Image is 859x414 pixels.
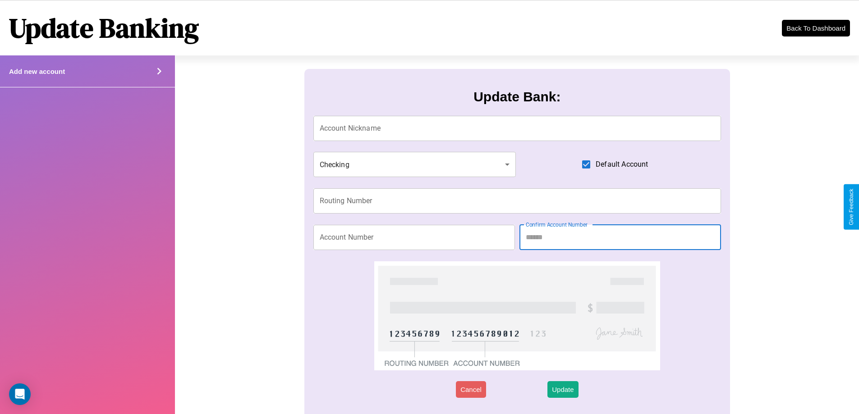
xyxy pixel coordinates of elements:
[526,221,588,228] label: Confirm Account Number
[547,381,578,398] button: Update
[9,9,199,46] h1: Update Banking
[313,152,516,177] div: Checking
[848,189,854,225] div: Give Feedback
[782,20,850,36] button: Back To Dashboard
[374,261,660,370] img: check
[596,159,648,170] span: Default Account
[9,383,31,405] div: Open Intercom Messenger
[9,68,65,75] h4: Add new account
[473,89,560,105] h3: Update Bank:
[456,381,486,398] button: Cancel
